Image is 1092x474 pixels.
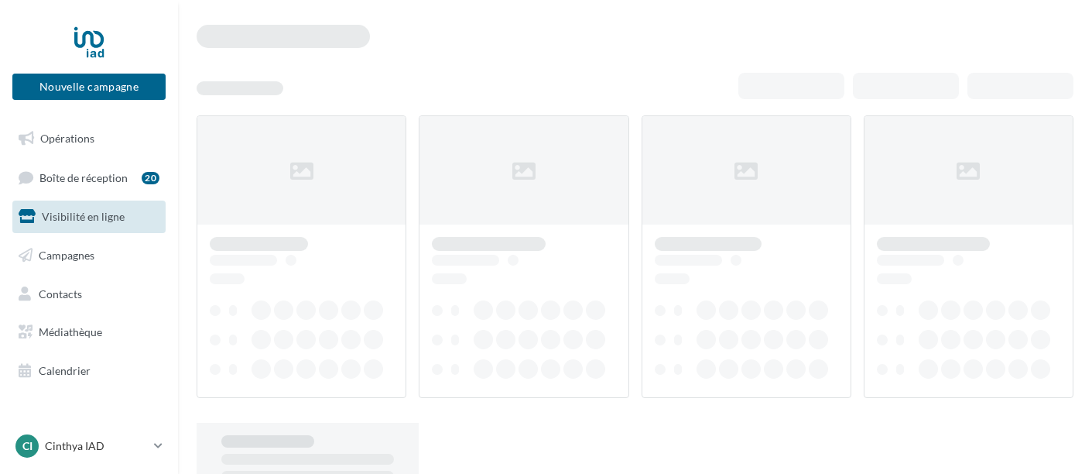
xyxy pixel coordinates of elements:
[39,364,91,377] span: Calendrier
[9,355,169,387] a: Calendrier
[39,325,102,338] span: Médiathèque
[9,278,169,311] a: Contacts
[22,438,33,454] span: CI
[9,239,169,272] a: Campagnes
[9,161,169,194] a: Boîte de réception20
[42,210,125,223] span: Visibilité en ligne
[9,316,169,349] a: Médiathèque
[39,170,128,184] span: Boîte de réception
[40,132,94,145] span: Opérations
[142,172,159,184] div: 20
[39,287,82,300] span: Contacts
[45,438,148,454] p: Cinthya IAD
[12,74,166,100] button: Nouvelle campagne
[39,249,94,262] span: Campagnes
[9,122,169,155] a: Opérations
[12,431,166,461] a: CI Cinthya IAD
[9,201,169,233] a: Visibilité en ligne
